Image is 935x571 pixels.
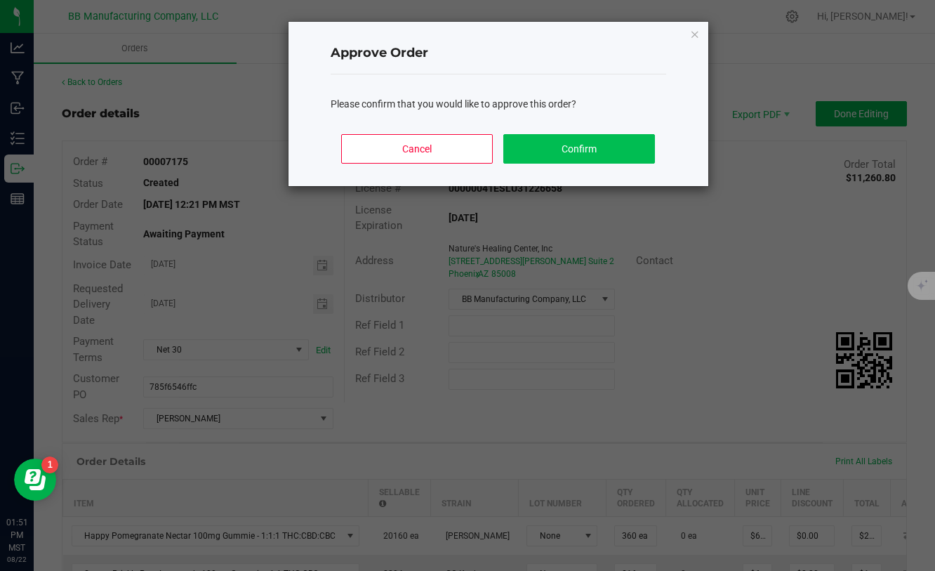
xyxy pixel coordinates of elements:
[331,44,666,63] h4: Approve Order
[503,134,654,164] button: Confirm
[341,134,492,164] button: Cancel
[331,97,666,112] div: Please confirm that you would like to approve this order?
[14,459,56,501] iframe: Resource center
[41,457,58,473] iframe: Resource center unread badge
[690,25,700,42] button: Close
